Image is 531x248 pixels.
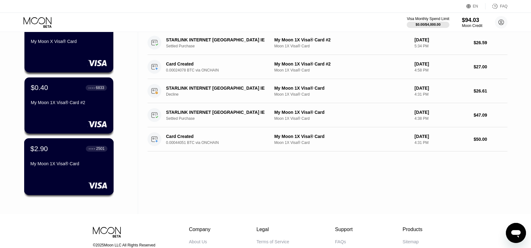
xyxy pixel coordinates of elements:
div: $0.40● ● ● ●6833My Moon 1X Visa® Card #2 [24,77,113,134]
div: [DATE] [415,86,469,91]
div: Visa Monthly Spend Limit [407,17,449,21]
div: 4:31 PM [415,92,469,97]
div: Products [403,227,422,232]
div: $0.00 / $4,000.00 [416,23,441,26]
div: $47.09 [474,113,507,118]
div: 0.00044051 BTC via ONCHAIN [166,140,276,145]
div: My Moon 1X Visa® Card [274,110,410,115]
div: Card Created0.00024078 BTC via ONCHAINMy Moon 1X Visa® Card #2Moon 1X Visa® Card[DATE]4:58 PM$27.00 [147,55,507,79]
div: Settled Purchase [166,44,276,48]
div: My Moon 1X Visa® Card #2 [274,37,410,42]
div: Moon Credit [462,24,482,28]
div: 6833 [96,86,104,90]
div: Sitemap [403,239,419,244]
div: [DATE] [415,37,469,42]
div: My Moon 1X Visa® Card #2 [31,100,107,105]
iframe: Button to launch messaging window [506,223,526,243]
div: 2501 [96,146,105,151]
div: STARLINK INTERNET [GEOGRAPHIC_DATA] IESettled PurchaseMy Moon 1X Visa® Card #2Moon 1X Visa® Card[... [147,31,507,55]
div: Card Created [166,134,268,139]
div: Decline [166,92,276,97]
div: $2.90● ● ● ●2501My Moon 1X Visa® Card [24,139,113,195]
div: $27.00 [474,64,507,69]
div: STARLINK INTERNET [GEOGRAPHIC_DATA] IESettled PurchaseMy Moon 1X Visa® CardMoon 1X Visa® Card[DAT... [147,103,507,127]
div: Settled Purchase [166,116,276,121]
div: STARLINK INTERNET [GEOGRAPHIC_DATA] IE [166,110,268,115]
div: © 2025 Moon LLC All Rights Reserved [93,243,161,247]
div: My Moon 1X Visa® Card [274,134,410,139]
div: Company [189,227,211,232]
div: My Moon 1X Visa® Card #2 [274,61,410,66]
div: Card Created [166,61,268,66]
div: Terms of Service [256,239,289,244]
div: $0.40 [31,84,48,92]
div: 5:34 PM [415,44,469,48]
div: Visa Monthly Spend Limit$0.00/$4,000.00 [407,17,449,28]
div: Legal [256,227,289,232]
div: [DATE] [415,134,469,139]
div: $94.03Moon Credit [462,17,482,28]
div: $26.59 [474,40,507,45]
div: EN [473,4,478,8]
div: My Moon 1X Visa® Card [30,161,107,166]
div: About Us [189,239,207,244]
div: 4:58 PM [415,68,469,72]
div: 4:31 PM [415,140,469,145]
div: My Moon X Visa® Card [31,39,107,44]
div: [DATE] [415,110,469,115]
div: Moon 1X Visa® Card [274,140,410,145]
div: [DATE] [415,61,469,66]
div: $2.90 [30,145,48,153]
div: STARLINK INTERNET [GEOGRAPHIC_DATA] IE [166,37,268,42]
div: ● ● ● ● [89,148,95,150]
div: $94.03 [462,17,482,24]
div: FAQ [500,4,507,8]
div: $26.61 [474,88,507,93]
div: ● ● ● ● [88,87,95,89]
div: FAQ [485,3,507,9]
div: Moon 1X Visa® Card [274,68,410,72]
div: Moon 1X Visa® Card [274,44,410,48]
div: Support [335,227,357,232]
div: EN [466,3,485,9]
div: $50.00 [474,137,507,142]
div: STARLINK INTERNET [GEOGRAPHIC_DATA] IEDeclineMy Moon 1X Visa® CardMoon 1X Visa® Card[DATE]4:31 PM... [147,79,507,103]
div: Moon 1X Visa® Card [274,92,410,97]
div: Card Created0.00044051 BTC via ONCHAINMy Moon 1X Visa® CardMoon 1X Visa® Card[DATE]4:31 PM$50.00 [147,127,507,151]
div: FAQs [335,239,346,244]
div: My Moon 1X Visa® Card [274,86,410,91]
div: 4:38 PM [415,116,469,121]
div: STARLINK INTERNET [GEOGRAPHIC_DATA] IE [166,86,268,91]
div: 0.00024078 BTC via ONCHAIN [166,68,276,72]
div: Moon 1X Visa® Card [274,116,410,121]
div: $100.03● ● ● ●3496My Moon X Visa® Card [24,16,113,72]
